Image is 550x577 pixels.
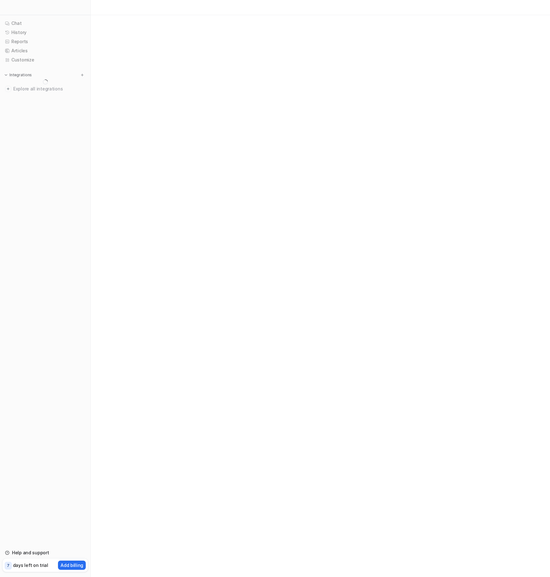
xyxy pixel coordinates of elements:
a: History [3,28,88,37]
a: Articles [3,46,88,55]
button: Integrations [3,72,34,78]
img: expand menu [4,73,8,77]
button: Add billing [58,561,86,570]
span: Explore all integrations [13,84,85,94]
p: Integrations [9,72,32,78]
a: Chat [3,19,88,28]
img: menu_add.svg [80,73,84,77]
a: Customize [3,55,88,64]
a: Explore all integrations [3,84,88,93]
a: Help and support [3,548,88,557]
img: explore all integrations [5,86,11,92]
p: Add billing [61,562,83,568]
a: Reports [3,37,88,46]
p: 7 [7,563,9,568]
p: days left on trial [13,562,48,568]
